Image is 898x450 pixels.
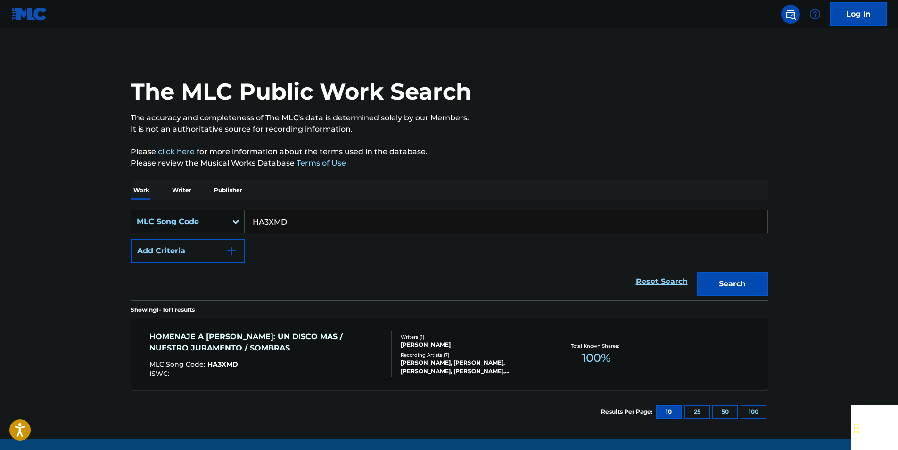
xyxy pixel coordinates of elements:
button: 10 [656,405,682,419]
div: [PERSON_NAME], [PERSON_NAME], [PERSON_NAME], [PERSON_NAME], [PERSON_NAME] [401,358,543,375]
a: HOMENAJE A [PERSON_NAME]: UN DISCO MÁS / NUESTRO JURAMENTO / SOMBRASMLC Song Code:HA3XMDISWC:Writ... [131,319,768,390]
span: ISWC : [149,369,172,378]
div: MLC Song Code [137,216,222,227]
img: help [809,8,821,20]
p: Showing 1 - 1 of 1 results [131,306,195,314]
p: Publisher [211,180,245,200]
div: Help [806,5,824,24]
div: Writers ( 1 ) [401,333,543,341]
p: Results Per Page: [601,408,655,416]
button: Search [697,272,768,296]
img: search [785,8,796,20]
a: Log In [830,2,887,26]
button: 100 [741,405,766,419]
p: Work [131,180,152,200]
p: Total Known Shares: [571,342,621,350]
a: Reset Search [631,271,692,292]
span: MLC Song Code : [149,360,207,368]
div: Drag [854,414,859,442]
span: HA3XMD [207,360,238,368]
p: Please for more information about the terms used in the database. [131,146,768,158]
a: click here [158,147,195,156]
div: HOMENAJE A [PERSON_NAME]: UN DISCO MÁS / NUESTRO JURAMENTO / SOMBRAS [149,331,384,354]
span: 100 % [582,350,610,367]
form: Search Form [131,210,768,300]
p: The accuracy and completeness of The MLC's data is determined solely by our Members. [131,112,768,124]
p: It is not an authoritative source for recording information. [131,124,768,135]
a: Public Search [781,5,800,24]
img: 9d2ae6d4665cec9f34b9.svg [226,245,237,257]
a: Terms of Use [295,158,346,167]
img: MLC Logo [11,7,48,21]
iframe: Chat Widget [851,405,898,450]
p: Please review the Musical Works Database [131,158,768,169]
button: 50 [712,405,738,419]
h1: The MLC Public Work Search [131,77,471,106]
button: Add Criteria [131,239,245,263]
button: 25 [684,405,710,419]
div: Recording Artists ( 7 ) [401,351,543,358]
div: [PERSON_NAME] [401,341,543,349]
p: Writer [169,180,194,200]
